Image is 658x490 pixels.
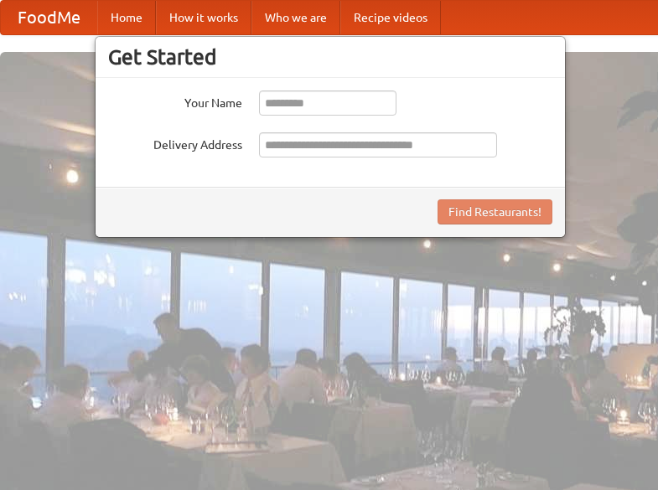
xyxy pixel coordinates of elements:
[340,1,441,34] a: Recipe videos
[438,199,552,224] button: Find Restaurants!
[108,90,242,111] label: Your Name
[251,1,340,34] a: Who we are
[108,132,242,153] label: Delivery Address
[108,44,552,70] h3: Get Started
[97,1,156,34] a: Home
[156,1,251,34] a: How it works
[1,1,97,34] a: FoodMe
